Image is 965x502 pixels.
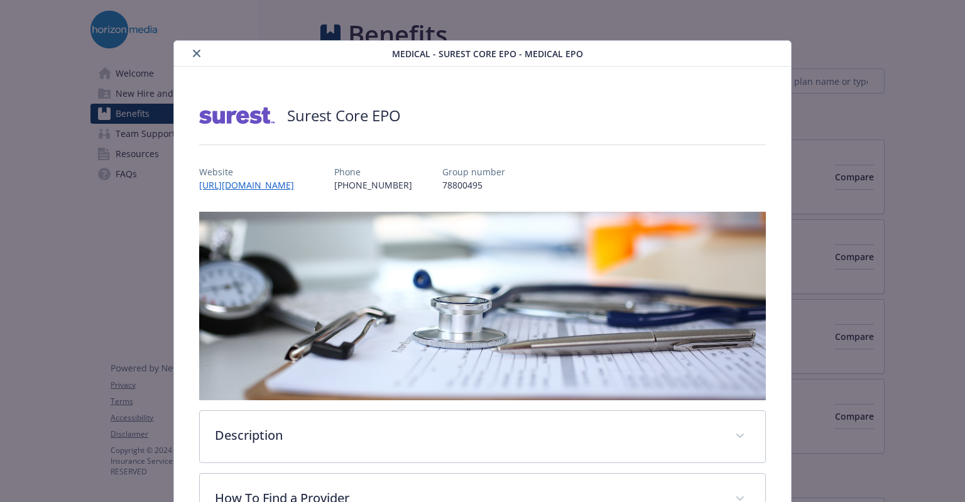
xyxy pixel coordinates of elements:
[199,97,275,134] img: Surest
[442,178,505,192] p: 78800495
[334,178,412,192] p: [PHONE_NUMBER]
[189,46,204,61] button: close
[199,179,304,191] a: [URL][DOMAIN_NAME]
[334,165,412,178] p: Phone
[287,105,401,126] h2: Surest Core EPO
[442,165,505,178] p: Group number
[215,426,719,445] p: Description
[199,212,765,400] img: banner
[392,47,583,60] span: Medical - Surest Core EPO - Medical EPO
[199,165,304,178] p: Website
[200,411,765,462] div: Description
